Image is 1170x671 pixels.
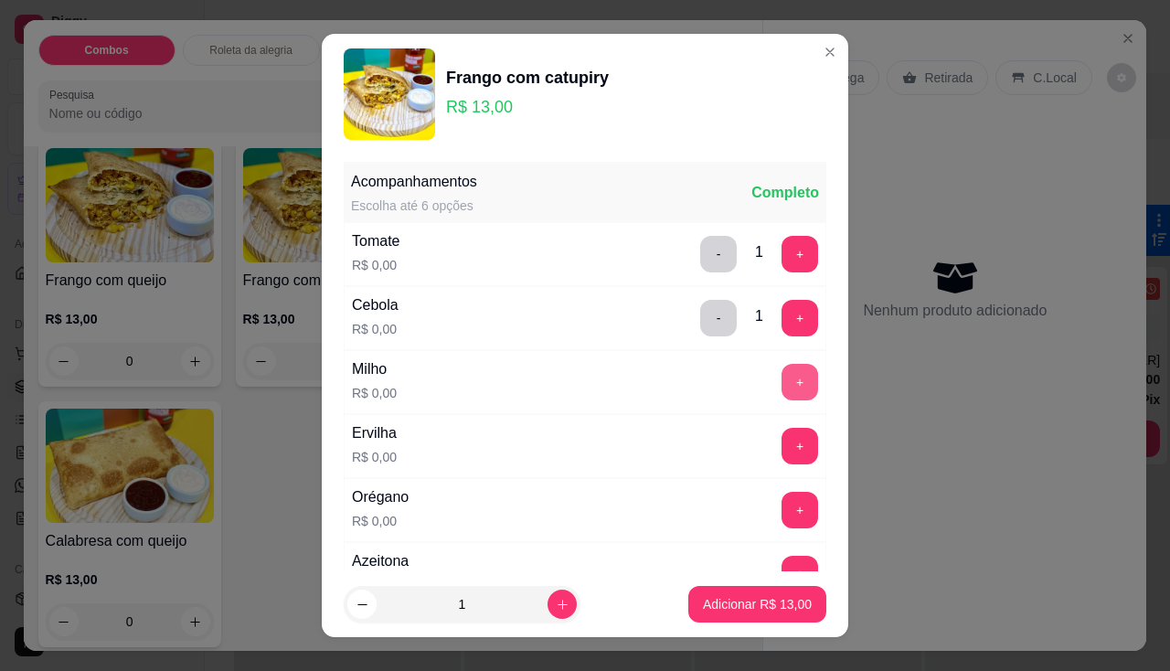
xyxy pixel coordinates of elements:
[782,428,818,464] button: add
[751,182,819,204] div: Completo
[352,230,399,252] div: Tomate
[347,590,377,619] button: decrease-product-quantity
[352,384,397,402] p: R$ 0,00
[351,197,477,215] div: Escolha até 6 opções
[352,358,397,380] div: Milho
[446,65,609,91] div: Frango com catupiry
[352,294,399,316] div: Cebola
[352,486,409,508] div: Orégano
[755,241,763,263] div: 1
[548,590,577,619] button: increase-product-quantity
[352,550,409,572] div: Azeitona
[782,300,818,336] button: add
[352,320,399,338] p: R$ 0,00
[782,364,818,400] button: add
[700,300,737,336] button: delete
[352,256,399,274] p: R$ 0,00
[782,556,818,592] button: add
[446,94,609,120] p: R$ 13,00
[352,512,409,530] p: R$ 0,00
[351,171,477,193] div: Acompanhamentos
[703,595,812,613] p: Adicionar R$ 13,00
[815,37,845,67] button: Close
[755,305,763,327] div: 1
[782,492,818,528] button: add
[344,48,435,140] img: product-image
[352,422,397,444] div: Ervilha
[352,448,397,466] p: R$ 0,00
[700,236,737,272] button: delete
[688,586,826,623] button: Adicionar R$ 13,00
[782,236,818,272] button: add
